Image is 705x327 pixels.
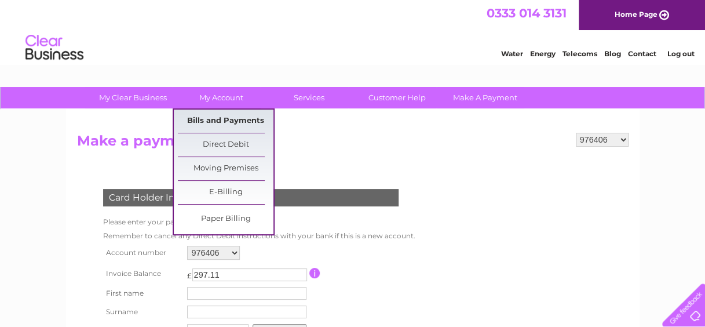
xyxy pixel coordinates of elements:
a: My Account [173,87,269,108]
th: Surname [100,303,185,321]
a: Paper Billing [178,208,273,231]
h2: Make a payment [77,133,629,155]
td: Please enter your payment card details below. [100,215,418,229]
a: Customer Help [349,87,445,108]
th: Account number [100,243,185,263]
th: First name [100,284,185,303]
img: logo.png [25,30,84,66]
a: Telecoms [562,49,597,58]
a: Blog [604,49,621,58]
td: Remember to cancel any Direct Debit instructions with your bank if this is a new account. [100,229,418,243]
a: Moving Premises [178,157,273,180]
a: Bills and Payments [178,110,273,133]
div: Card Holder Information [103,189,399,206]
a: Direct Debit [178,133,273,157]
div: Clear Business is a trading name of Verastar Limited (registered in [GEOGRAPHIC_DATA] No. 3667643... [79,6,627,56]
a: 0333 014 3131 [487,6,567,20]
a: Services [261,87,357,108]
input: Information [309,268,320,278]
a: Water [501,49,523,58]
td: £ [187,266,192,280]
a: E-Billing [178,181,273,204]
a: Contact [628,49,656,58]
a: My Clear Business [85,87,181,108]
a: Make A Payment [437,87,533,108]
a: Log out [667,49,694,58]
th: Invoice Balance [100,263,185,284]
a: Energy [530,49,556,58]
